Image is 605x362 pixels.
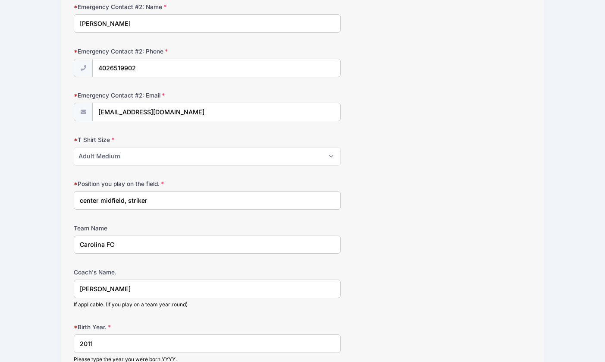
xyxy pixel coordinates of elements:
div: If applicable. (If you play on a team year round) [74,301,341,308]
label: T Shirt Size [74,135,226,144]
label: Position you play on the field. [74,179,226,188]
input: (xxx) xxx-xxxx [92,59,340,77]
label: Coach's Name. [74,268,226,277]
label: Emergency Contact #2: Email [74,91,226,100]
label: Team Name [74,224,226,233]
input: email@email.com [92,103,340,121]
label: Emergency Contact #2: Name [74,3,226,11]
label: Birth Year. [74,323,226,331]
label: Emergency Contact #2: Phone [74,47,226,56]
